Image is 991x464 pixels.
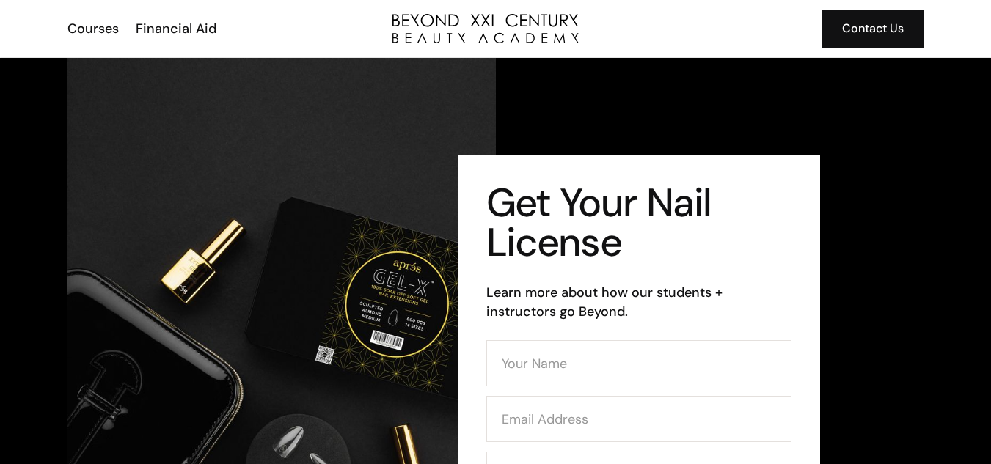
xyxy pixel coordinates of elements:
input: Your Name [486,340,791,386]
div: Contact Us [842,19,904,38]
input: Email Address [486,396,791,442]
a: Courses [58,19,126,38]
a: Financial Aid [126,19,224,38]
h1: Get Your Nail License [486,183,791,262]
a: home [392,14,579,43]
a: Contact Us [822,10,924,48]
h6: Learn more about how our students + instructors go Beyond. [486,283,791,321]
div: Courses [67,19,119,38]
div: Financial Aid [136,19,216,38]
